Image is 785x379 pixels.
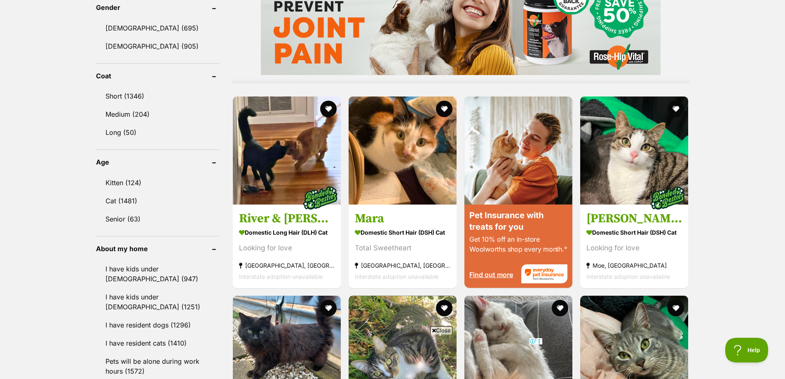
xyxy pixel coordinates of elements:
h3: River & [PERSON_NAME] [239,210,335,226]
strong: [GEOGRAPHIC_DATA], [GEOGRAPHIC_DATA] [355,259,450,271]
div: Total Sweetheart [355,242,450,253]
img: River & Genevieve - Domestic Long Hair (DLH) Cat [233,97,341,205]
img: bonded besties [647,177,689,218]
div: Looking for love [239,242,335,253]
div: Looking for love [586,242,682,253]
a: Cat (1481) [96,192,220,210]
header: Gender [96,4,220,11]
a: [PERSON_NAME] & Big [PERSON_NAME] Domestic Short Hair (DSH) Cat Looking for love Moe, [GEOGRAPHIC... [580,204,688,288]
img: Little Roger & Big Ted - Domestic Short Hair (DSH) Cat [580,97,688,205]
a: Kitten (124) [96,174,220,191]
a: Short (1346) [96,87,220,105]
a: I have resident dogs (1296) [96,316,220,334]
header: Coat [96,72,220,80]
span: Interstate adoption unavailable [586,273,670,280]
a: Senior (63) [96,210,220,228]
h3: Mara [355,210,450,226]
a: River & [PERSON_NAME] Domestic Long Hair (DLH) Cat Looking for love [GEOGRAPHIC_DATA], [GEOGRAPHI... [233,204,341,288]
strong: Domestic Short Hair (DSH) Cat [355,226,450,238]
button: favourite [436,101,452,117]
strong: Domestic Short Hair (DSH) Cat [586,226,682,238]
button: favourite [320,300,337,316]
a: [DEMOGRAPHIC_DATA] (905) [96,38,220,55]
a: I have kids under [DEMOGRAPHIC_DATA] (1251) [96,288,220,315]
a: I have kids under [DEMOGRAPHIC_DATA] (947) [96,260,220,287]
img: bonded besties [300,177,341,218]
a: [DEMOGRAPHIC_DATA] (695) [96,19,220,37]
button: favourite [436,300,452,316]
strong: Moe, [GEOGRAPHIC_DATA] [586,259,682,271]
strong: Domestic Long Hair (DLH) Cat [239,226,335,238]
span: Interstate adoption unavailable [355,273,438,280]
iframe: Advertisement [243,338,543,375]
a: Mara Domestic Short Hair (DSH) Cat Total Sweetheart [GEOGRAPHIC_DATA], [GEOGRAPHIC_DATA] Intersta... [349,204,457,288]
span: Close [430,326,452,334]
button: favourite [552,300,568,316]
header: About my home [96,245,220,252]
button: favourite [668,300,684,316]
iframe: Help Scout Beacon - Open [725,338,769,363]
img: Mara - Domestic Short Hair (DSH) Cat [349,97,457,205]
strong: [GEOGRAPHIC_DATA], [GEOGRAPHIC_DATA] [239,259,335,271]
span: Interstate adoption unavailable [239,273,323,280]
header: Age [96,158,220,166]
a: Long (50) [96,124,220,141]
h3: [PERSON_NAME] & Big [PERSON_NAME] [586,210,682,226]
a: Medium (204) [96,106,220,123]
button: favourite [320,101,337,117]
a: I have resident cats (1410) [96,334,220,352]
button: favourite [668,101,684,117]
